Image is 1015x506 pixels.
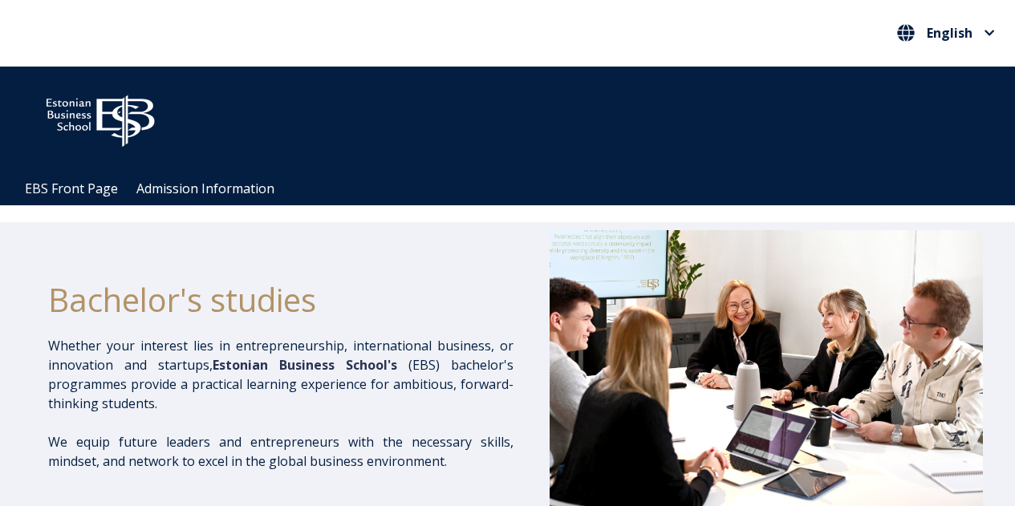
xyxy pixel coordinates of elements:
[48,336,514,413] p: Whether your interest lies in entrepreneurship, international business, or innovation and startup...
[893,20,999,47] nav: Select your language
[927,26,972,39] span: English
[25,180,118,197] a: EBS Front Page
[32,83,168,152] img: ebs_logo2016_white
[48,280,514,320] h1: Bachelor's studies
[450,111,648,128] span: Community for Growth and Resp
[48,432,514,471] p: We equip future leaders and entrepreneurs with the necessary skills, mindset, and network to exce...
[16,172,1015,205] div: Navigation Menu
[893,20,999,46] button: English
[136,180,274,197] a: Admission Information
[213,356,397,374] span: Estonian Business School's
